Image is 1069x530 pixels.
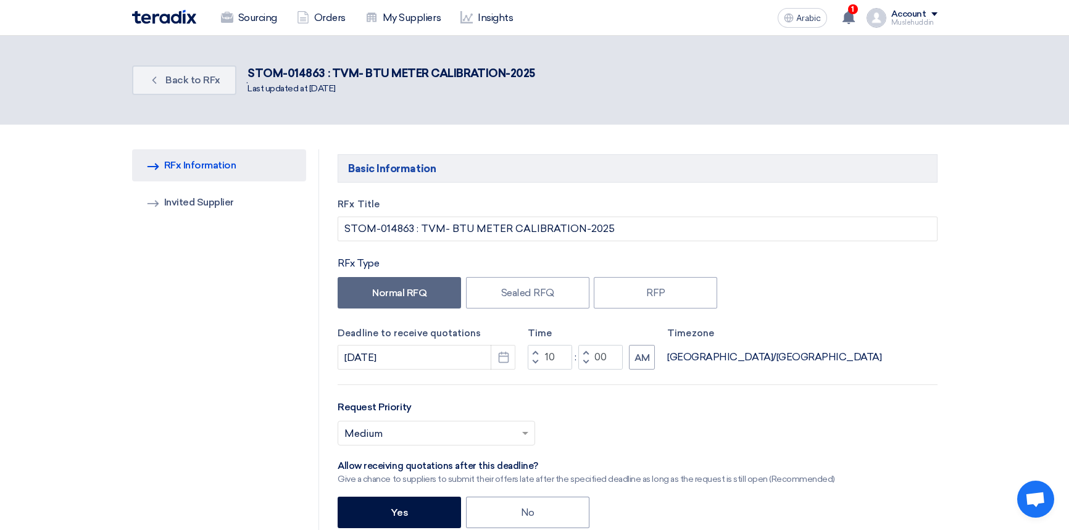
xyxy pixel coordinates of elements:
[132,10,196,24] img: Teradix logo
[356,4,451,31] a: My Suppliers
[451,4,523,31] a: Insights
[246,74,248,86] font: .
[528,328,552,339] font: Time
[314,12,346,23] font: Orders
[338,257,379,269] font: RFx Type
[372,287,426,299] font: Normal RFQ
[891,19,934,27] font: Muslehuddin
[348,162,436,175] font: Basic Information
[247,67,534,80] font: STOM-014863 : TVM- BTU METER CALIBRATION-2025
[338,199,380,210] font: RFx Title
[501,287,554,299] font: Sealed RFQ
[646,287,665,299] font: RFP
[851,5,854,14] font: 1
[575,351,576,363] font: :
[867,8,886,28] img: profile_test.png
[391,507,408,518] font: Yes
[211,4,287,31] a: Sourcing
[578,345,623,370] input: Minutes
[667,328,714,339] font: Timezone
[338,401,411,413] font: Request Priority
[132,65,236,95] a: Back to RFx
[238,12,277,23] font: Sourcing
[383,12,441,23] font: My Suppliers
[338,474,835,484] font: Give a chance to suppliers to submit their offers late after the specified deadline as long as th...
[521,507,534,518] font: No
[478,12,513,23] font: Insights
[528,345,572,370] input: Hours
[338,217,937,241] input: eg New ERP System, Server Visualization Project...
[247,83,335,94] font: Last updated at [DATE]
[667,351,881,363] font: [GEOGRAPHIC_DATA]/[GEOGRAPHIC_DATA]
[164,196,234,208] font: Invited Supplier
[634,352,650,363] font: AM
[1017,481,1054,518] div: Open chat
[891,9,926,19] font: Account
[338,460,538,471] font: Allow receiving quotations after this deadline?
[287,4,356,31] a: Orders
[165,74,220,86] font: Back to RFx
[164,159,236,171] font: RFx Information
[778,8,827,28] button: Arabic
[796,13,821,23] font: Arabic
[338,345,515,370] input: yyyy-mm-dd
[629,345,655,370] button: AM
[338,328,481,339] font: Deadline to receive quotations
